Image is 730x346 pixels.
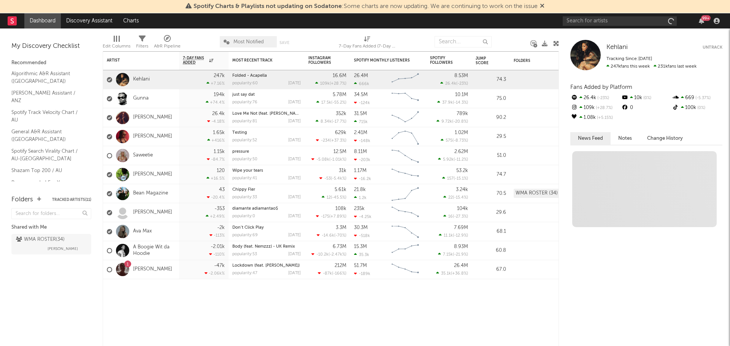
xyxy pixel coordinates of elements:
[330,158,345,162] span: -1.01k %
[452,272,467,276] span: +36.8 %
[207,195,225,200] div: -20.4 %
[315,81,346,86] div: ( )
[335,130,346,135] div: 629k
[322,234,334,238] span: -14.6k
[476,170,506,179] div: 74.7
[354,111,367,116] div: 31.5M
[279,41,289,45] button: Save
[437,100,468,105] div: ( )
[443,253,453,257] span: 7.15k
[11,234,91,254] a: WMA ROSTER(34)[PERSON_NAME]
[209,233,225,238] div: -113 %
[133,228,152,235] a: Ava Max
[207,119,225,124] div: -4.18 %
[321,139,330,143] span: -234
[354,214,371,219] div: -4.25k
[332,177,345,181] span: -5.4k %
[333,120,345,124] span: -17.7 %
[388,260,422,279] svg: Chart title
[288,81,301,85] div: [DATE]
[339,32,396,54] div: 7-Day Fans Added (7-Day Fans Added)
[335,234,345,238] span: -70 %
[354,176,371,181] div: -16.2k
[232,138,257,142] div: popularity: 52
[694,96,711,100] span: -5.37 %
[456,168,468,173] div: 53.2k
[454,215,467,219] span: -27.3 %
[476,246,506,255] div: 60.8
[388,241,422,260] svg: Chart title
[219,187,225,192] div: 43
[317,233,346,238] div: ( )
[232,169,263,173] a: Wipe your tears
[316,138,346,143] div: ( )
[318,271,346,276] div: ( )
[454,149,468,154] div: 2.62M
[476,132,506,141] div: 29.5
[454,196,467,200] span: -15.4 %
[570,113,621,123] div: 1.08k
[24,13,61,28] a: Dashboard
[388,146,422,165] svg: Chart title
[103,32,130,54] div: Edit Columns
[455,92,468,97] div: 10.1M
[438,157,468,162] div: ( )
[354,73,368,78] div: 26.4M
[339,168,346,173] div: 31k
[214,73,225,78] div: 247k
[133,266,172,273] a: [PERSON_NAME]
[672,103,722,113] div: 100k
[354,244,367,249] div: 15.3M
[232,74,301,78] div: Folded - Acapella
[703,44,722,51] button: Untrack
[320,82,330,86] span: 109k
[206,81,225,86] div: +7.16 %
[441,120,452,124] span: 9.72k
[232,131,247,135] a: Testing
[232,233,258,237] div: popularity: 69
[354,81,369,86] div: 666k
[232,131,301,135] div: Testing
[213,130,225,135] div: 1.65k
[288,100,301,104] div: [DATE]
[435,36,492,47] input: Search...
[445,82,456,86] span: 26.4k
[206,214,225,219] div: +2.49 %
[232,169,301,173] div: Wipe your tears
[476,227,506,236] div: 68.1
[354,206,365,211] div: 235k
[133,133,172,140] a: [PERSON_NAME]
[316,158,329,162] span: -5.08k
[333,73,346,78] div: 16.6M
[232,112,347,116] a: Love Me Not (feat. [PERSON_NAME][GEOGRAPHIC_DATA])
[570,93,621,103] div: 26.4k
[388,203,422,222] svg: Chart title
[699,18,704,24] button: 99+
[214,263,225,268] div: -47k
[454,244,468,249] div: 8.93M
[288,119,301,123] div: [DATE]
[154,42,181,51] div: A&R Pipeline
[335,187,346,192] div: 5.61k
[288,195,301,199] div: [DATE]
[11,128,84,143] a: General A&R Assistant ([GEOGRAPHIC_DATA])
[154,32,181,54] div: A&R Pipeline
[444,234,453,238] span: 11.1k
[11,70,84,85] a: Algorithmic A&R Assistant ([GEOGRAPHIC_DATA])
[288,214,301,218] div: [DATE]
[388,222,422,241] svg: Chart title
[563,16,677,26] input: Search for artists
[336,111,346,116] div: 352k
[443,214,468,219] div: ( )
[61,13,118,28] a: Discovery Assistant
[335,263,346,268] div: 212M
[476,265,506,274] div: 67.0
[441,138,468,143] div: ( )
[570,132,611,145] button: News Feed
[321,215,329,219] span: -175
[207,157,225,162] div: -84.7 %
[319,176,346,181] div: ( )
[232,226,264,230] a: Don’t Click Play
[439,233,468,238] div: ( )
[354,92,368,97] div: 34.5M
